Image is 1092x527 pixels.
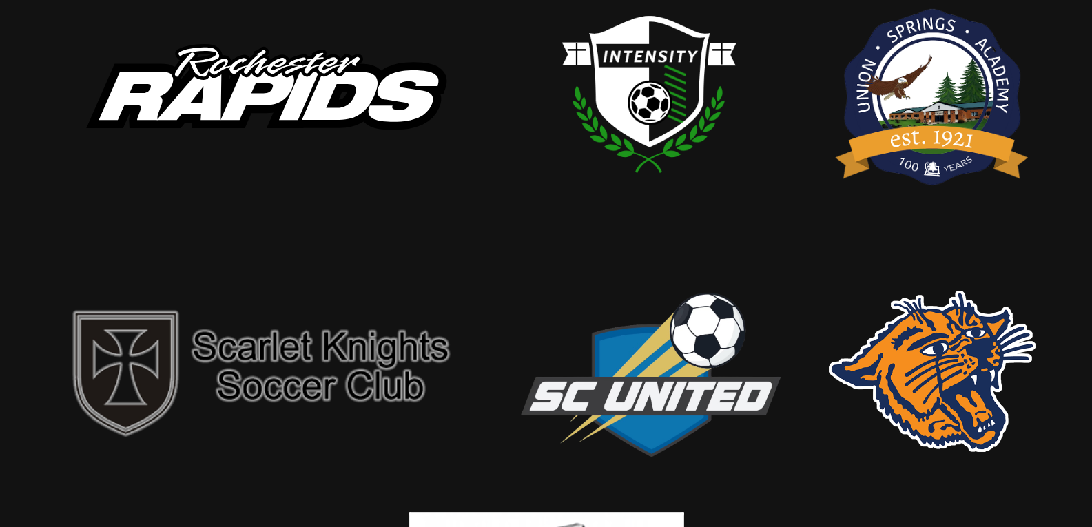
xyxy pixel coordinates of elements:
[829,291,1036,452] img: rsd.png
[512,278,787,466] img: scUnited.png
[57,297,471,446] img: sk.png
[57,17,471,170] img: rapids.svg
